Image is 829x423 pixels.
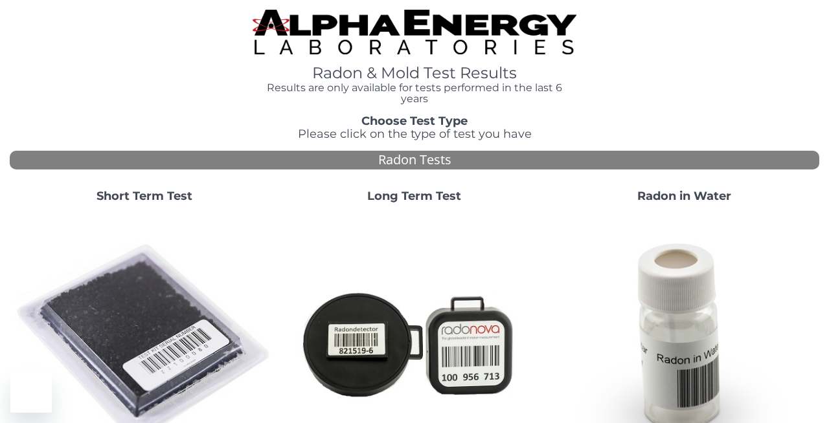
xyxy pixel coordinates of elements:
h4: Results are only available for tests performed in the last 6 years [253,82,576,105]
img: TightCrop.jpg [253,10,576,54]
strong: Short Term Test [97,189,192,203]
span: Please click on the type of test you have [298,127,532,141]
iframe: Button to launch messaging window [10,371,52,413]
strong: Long Term Test [367,189,461,203]
div: Radon Tests [10,151,819,169]
h1: Radon & Mold Test Results [253,65,576,81]
strong: Choose Test Type [361,114,468,128]
strong: Radon in Water [637,189,731,203]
